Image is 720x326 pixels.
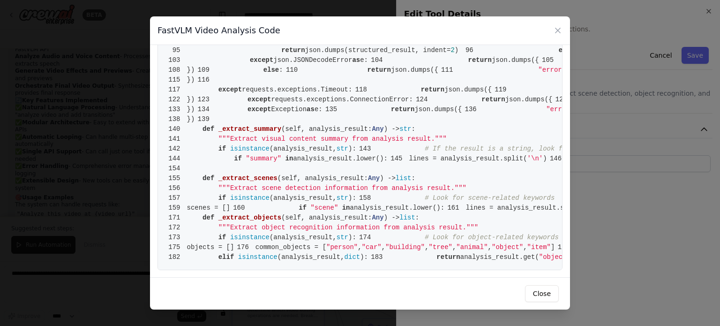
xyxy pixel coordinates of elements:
[380,174,396,182] span: ) ->
[250,56,273,64] span: except
[356,193,378,203] span: 158
[310,204,338,212] span: "scene"
[165,106,195,113] span: })
[391,106,414,113] span: return
[281,125,285,133] span: (
[165,243,234,251] span: objects = []
[202,214,214,221] span: def
[165,223,187,233] span: 172
[551,243,555,251] span: ]
[230,234,270,241] span: isinstance
[488,243,492,251] span: ,
[492,243,523,251] span: "object"
[202,174,214,182] span: def
[342,204,350,212] span: in
[352,56,360,64] span: as
[271,96,412,103] span: requests.exceptions.ConnectionError:
[165,45,187,55] span: 95
[444,86,492,93] span: json.dumps({
[285,125,372,133] span: self, analysis_result:
[415,214,419,221] span: :
[279,66,283,74] span: :
[305,46,451,54] span: json.dumps(structured_result, indent=
[360,56,368,64] span: e:
[242,86,352,93] span: requests.exceptions.Timeout:
[337,234,348,241] span: str
[492,56,539,64] span: json.dumps({
[165,252,187,262] span: 182
[218,224,479,231] span: """Extract object recognition information from analysis result."""
[165,85,187,95] span: 117
[527,155,543,162] span: '\n'
[337,145,348,152] span: str
[307,106,315,113] span: as
[165,65,187,75] span: 108
[450,46,454,54] span: 2
[367,66,391,74] span: return
[460,253,539,261] span: analysis_result.get(
[195,95,216,105] span: 123
[411,125,415,133] span: :
[539,253,575,261] span: "objects"
[452,243,456,251] span: ,
[218,214,281,221] span: _extract_objects
[388,154,409,164] span: 145
[255,243,326,251] span: common_objects = [
[218,135,447,143] span: """Extract visual content summary from analysis result."""
[356,144,378,154] span: 143
[546,106,574,113] span: "error"
[462,105,483,114] span: 136
[165,105,187,114] span: 133
[165,154,187,164] span: 144
[165,193,187,203] span: 157
[293,155,388,162] span: analysis_result.lower():
[348,145,356,152] span: ):
[218,194,226,202] span: if
[348,234,356,241] span: ):
[281,174,368,182] span: self, analysis_result:
[165,183,187,193] span: 156
[218,253,234,261] span: elif
[165,124,187,134] span: 140
[165,76,195,83] span: })
[234,243,255,252] span: 176
[352,85,374,95] span: 118
[436,253,460,261] span: return
[413,95,435,105] span: 124
[360,253,368,261] span: ):
[527,243,551,251] span: "item"
[271,106,307,113] span: Exception
[458,45,480,55] span: 96
[315,106,322,113] span: e:
[270,194,337,202] span: (analysis_result,
[165,213,187,223] span: 171
[345,253,360,261] span: dict
[281,46,305,54] span: return
[195,105,216,114] span: 134
[368,55,390,65] span: 104
[285,214,372,221] span: self, analysis_result:
[555,243,698,251] span: lines = analysis_result.split()
[538,66,566,74] span: "error"
[391,66,438,74] span: json.dumps({
[270,145,337,152] span: (analysis_result,
[384,125,400,133] span: ) ->
[421,86,444,93] span: return
[438,65,460,75] span: 111
[552,95,574,105] span: 125
[277,174,281,182] span: (
[165,55,187,65] span: 103
[165,204,230,212] span: scenes = []
[468,56,492,64] span: return
[234,155,242,162] span: if
[283,65,305,75] span: 110
[230,203,252,213] span: 160
[411,174,415,182] span: :
[285,155,293,162] span: in
[218,184,466,192] span: """Extract scene detection information from analysis result."""
[230,145,270,152] span: isinstance
[270,234,337,241] span: (analysis_result,
[372,125,383,133] span: Any
[525,285,559,302] button: Close
[165,66,195,74] span: })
